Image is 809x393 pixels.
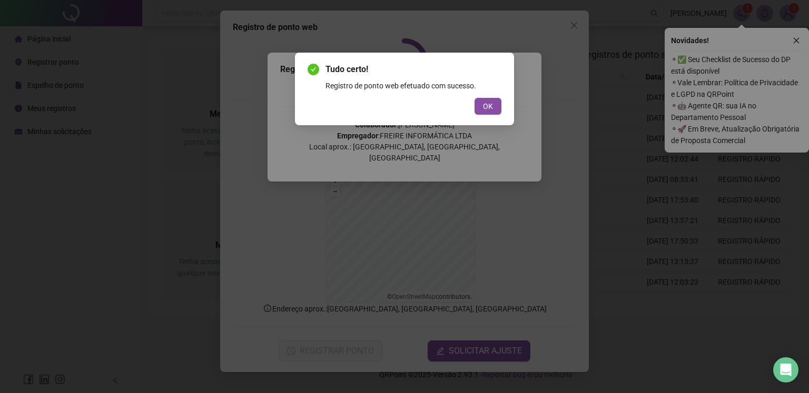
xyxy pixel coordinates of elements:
[773,357,798,382] div: Open Intercom Messenger
[475,98,501,115] button: OK
[308,64,319,75] span: check-circle
[325,80,501,92] div: Registro de ponto web efetuado com sucesso.
[483,100,493,112] span: OK
[325,63,501,76] span: Tudo certo!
